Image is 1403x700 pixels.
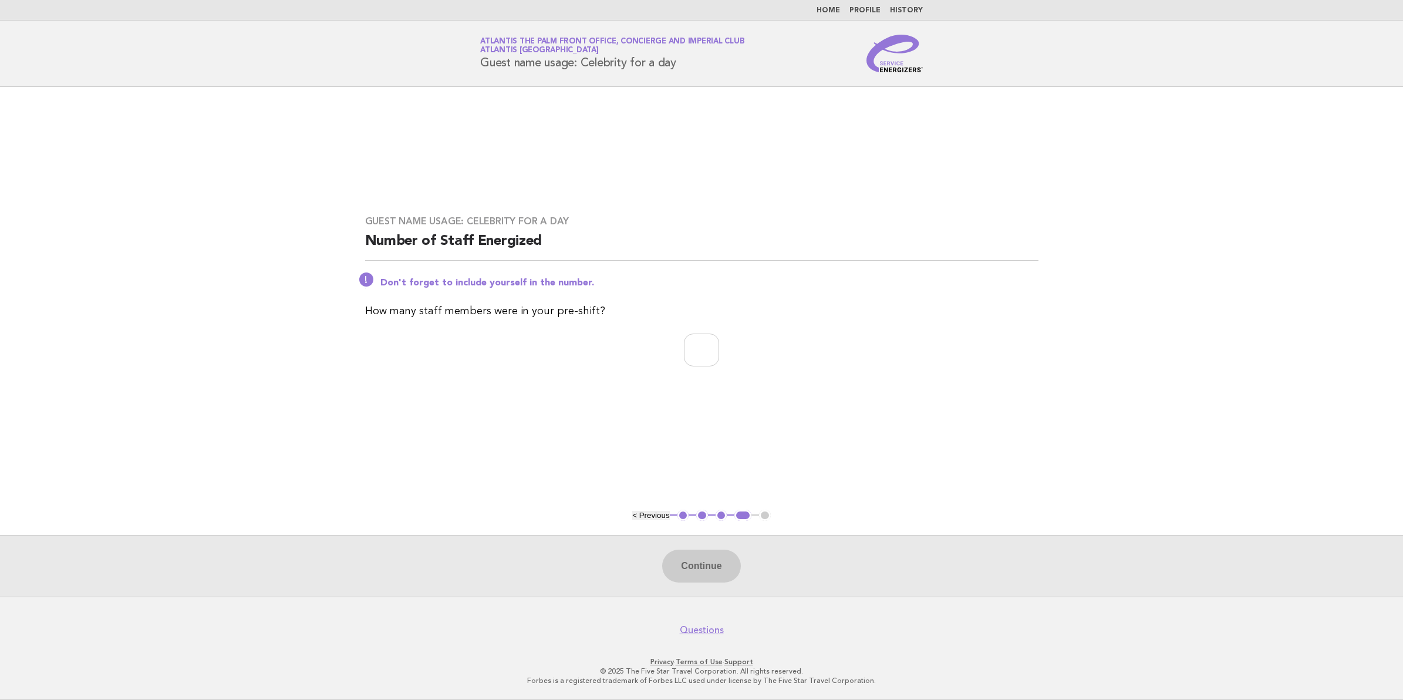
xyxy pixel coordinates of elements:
[680,624,724,636] a: Questions
[696,510,708,521] button: 2
[380,277,1038,289] p: Don't forget to include yourself in the number.
[676,658,723,666] a: Terms of Use
[480,38,744,69] h1: Guest name usage: Celebrity for a day
[480,38,744,54] a: Atlantis The Palm Front Office, Concierge and Imperial ClubAtlantis [GEOGRAPHIC_DATA]
[650,658,674,666] a: Privacy
[817,7,840,14] a: Home
[365,303,1038,319] p: How many staff members were in your pre-shift?
[632,511,669,520] button: < Previous
[866,35,923,72] img: Service Energizers
[342,676,1061,685] p: Forbes is a registered trademark of Forbes LLC used under license by The Five Star Travel Corpora...
[365,216,1038,227] h3: Guest name usage: Celebrity for a day
[365,232,1038,261] h2: Number of Staff Energized
[724,658,753,666] a: Support
[342,657,1061,667] p: · ·
[890,7,923,14] a: History
[849,7,881,14] a: Profile
[677,510,689,521] button: 1
[480,47,599,55] span: Atlantis [GEOGRAPHIC_DATA]
[716,510,727,521] button: 3
[342,667,1061,676] p: © 2025 The Five Star Travel Corporation. All rights reserved.
[734,510,751,521] button: 4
